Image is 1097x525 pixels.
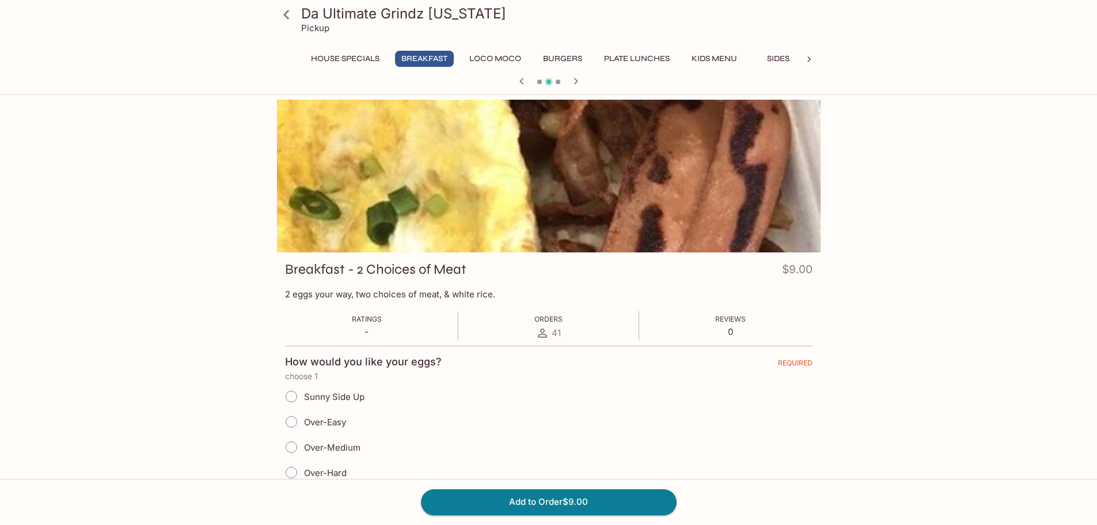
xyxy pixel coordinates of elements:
[598,51,676,67] button: Plate Lunches
[304,391,365,402] span: Sunny Side Up
[352,315,382,323] span: Ratings
[782,260,813,283] h4: $9.00
[552,327,561,338] span: 41
[301,5,816,22] h3: Da Ultimate Grindz [US_STATE]
[537,51,589,67] button: Burgers
[277,100,821,252] div: Breakfast - 2 Choices of Meat
[301,22,329,33] p: Pickup
[463,51,527,67] button: Loco Moco
[715,315,746,323] span: Reviews
[304,467,347,478] span: Over-Hard
[352,326,382,337] p: -
[778,358,813,372] span: REQUIRED
[305,51,386,67] button: House Specials
[304,417,346,428] span: Over-Easy
[285,260,466,278] h3: Breakfast - 2 Choices of Meat
[715,326,746,337] p: 0
[395,51,454,67] button: Breakfast
[285,289,813,300] p: 2 eggs your way, two choices of meat, & white rice.
[304,442,360,453] span: Over-Medium
[285,356,442,368] h4: How would you like your eggs?
[753,51,804,67] button: Sides
[685,51,743,67] button: Kids Menu
[421,489,677,515] button: Add to Order$9.00
[534,315,563,323] span: Orders
[285,372,813,381] p: choose 1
